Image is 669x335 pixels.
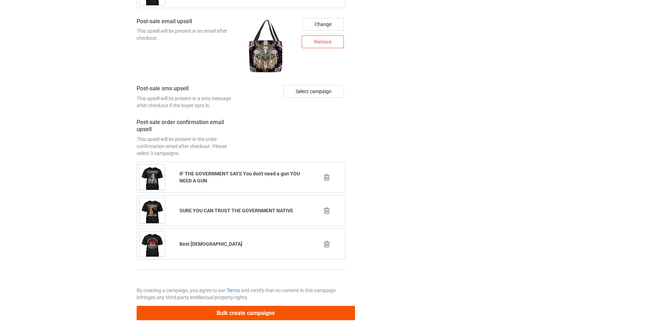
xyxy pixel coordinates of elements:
[137,119,238,133] h4: Post-sale order confirmation email upsell
[137,95,238,109] div: This upsell will be present in a sms message after checkout if the buyer opts in.
[137,306,355,320] button: Bulk create campaigns
[227,288,240,293] a: Terms
[302,36,344,48] div: Remove
[243,18,289,76] img: regular.jpg
[137,85,238,92] h4: Post-sale sms upsell
[137,287,345,301] p: By creating a campaign, you agree to our and certify that no content in this campaign infringes a...
[283,85,344,98] div: Select campaign
[179,171,300,183] b: IF THE GOVERNMENT SAYS You don't need a gun YOU NEED A GUN
[302,18,344,31] div: Change
[179,241,242,247] b: Best [DEMOGRAPHIC_DATA]
[137,27,238,41] div: This upsell will be present in an email after checkout.
[179,208,293,213] b: SURE YOU CAN TRUST THE GOVERNMENT NATIVE
[137,18,238,25] h4: Post-sale email upsell
[137,136,238,157] div: This upsell will be present in the order confirmation email after checkout. Please select 3 campa...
